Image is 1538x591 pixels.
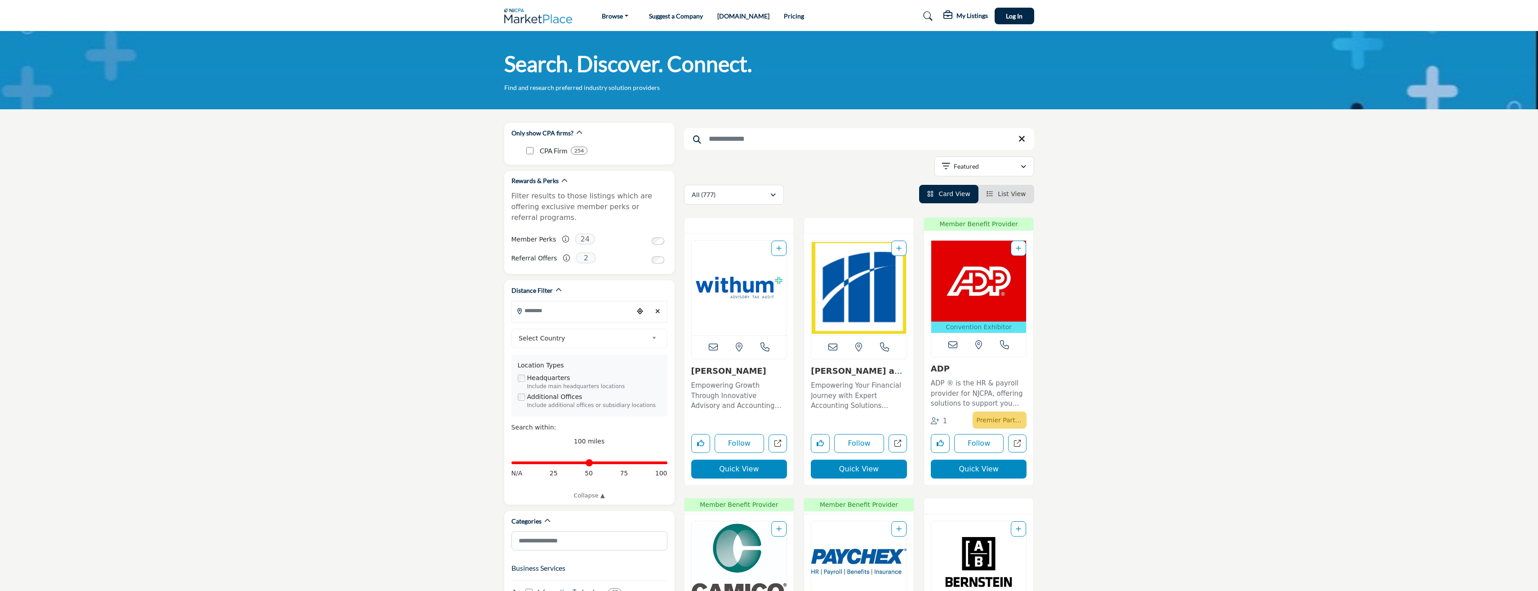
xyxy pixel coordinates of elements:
div: Search within: [511,423,667,432]
span: 100 miles [574,438,605,445]
h2: Rewards & Perks [511,176,559,185]
a: Search [915,9,938,23]
p: Empowering Your Financial Journey with Expert Accounting Solutions Specializing in accounting ser... [811,381,907,411]
div: 254 Results For CPA Firm [571,147,587,155]
a: Empowering Your Financial Journey with Expert Accounting Solutions Specializing in accounting ser... [811,378,907,411]
div: Include additional offices or subsidiary locations [527,402,661,410]
a: [PERSON_NAME] and Company, ... [811,366,906,385]
a: Pricing [784,12,804,20]
img: Withum [692,241,787,335]
button: Follow [715,434,765,453]
p: Filter results to those listings which are offering exclusive member perks or referral programs. [511,191,667,223]
button: Like listing [811,434,830,453]
a: Browse [596,10,635,22]
button: Follow [834,434,884,453]
a: Open Listing in new tab [692,241,787,335]
span: 50 [585,469,593,478]
b: 254 [574,148,584,154]
span: 1 [943,417,947,425]
img: Site Logo [504,9,577,23]
a: [DOMAIN_NAME] [717,12,769,20]
button: Like listing [691,434,710,453]
h1: Search. Discover. Connect. [504,50,752,78]
span: 24 [575,233,595,245]
a: Add To List [1016,245,1021,252]
label: Headquarters [527,373,570,383]
div: Clear search location [651,302,665,321]
a: [PERSON_NAME] [691,366,766,376]
span: N/A [511,469,523,478]
span: Card View [938,190,970,197]
div: Followers [931,416,947,426]
a: ADP [931,364,950,373]
h2: Categories [511,517,542,526]
h2: Distance Filter [511,286,553,295]
button: Featured [934,157,1034,176]
h5: My Listings [956,12,988,20]
span: Select Country [519,333,648,344]
span: 100 [655,469,667,478]
p: Empowering Growth Through Innovative Advisory and Accounting Solutions This forward-thinking, tec... [691,381,787,411]
input: Search Keyword [684,128,1034,150]
span: 75 [620,469,628,478]
div: Location Types [518,361,661,370]
input: CPA Firm checkbox [526,147,533,154]
a: Open magone-and-company-pc in new tab [889,434,907,453]
a: Empowering Growth Through Innovative Advisory and Accounting Solutions This forward-thinking, tec... [691,378,787,411]
button: Business Services [511,563,565,573]
a: Add To List [896,525,902,533]
input: Search Location [512,302,633,319]
a: Open Listing in new tab [931,241,1027,333]
button: Quick View [811,460,907,479]
span: 25 [550,469,558,478]
input: Search Category [511,531,667,551]
p: Premier Partner [976,414,1023,426]
img: ADP [931,241,1027,322]
p: Convention Exhibitor [933,322,1025,332]
p: CPA Firm: CPA Firm [540,146,567,156]
div: Choose your current location [633,302,647,321]
a: Add To List [896,245,902,252]
button: Like listing [931,434,950,453]
button: Quick View [931,460,1027,479]
p: Find and research preferred industry solution providers [504,83,660,92]
a: Open Listing in new tab [811,241,907,335]
div: My Listings [943,11,988,22]
p: ADP ® is the HR & payroll provider for NJCPA, offering solutions to support you and your clients ... [931,378,1027,409]
p: Featured [954,162,979,171]
span: 2 [576,252,596,264]
a: View List [987,190,1026,197]
button: All (777) [684,185,784,205]
a: Suggest a Company [649,12,703,20]
li: Card View [919,185,978,203]
input: Switch to Referral Offers [652,256,664,264]
button: Quick View [691,460,787,479]
a: Add To List [776,245,782,252]
h3: Withum [691,366,787,376]
h3: Magone and Company, PC [811,366,907,376]
button: Log In [995,8,1034,24]
span: List View [998,190,1026,197]
div: Include main headquarters locations [527,383,661,391]
a: Add To List [1016,525,1021,533]
span: Member Benefit Provider [687,500,791,510]
span: Member Benefit Provider [807,500,911,510]
a: Add To List [776,525,782,533]
span: Log In [1006,12,1022,20]
label: Additional Offices [527,392,582,402]
button: Follow [954,434,1004,453]
h3: ADP [931,364,1027,374]
span: Member Benefit Provider [927,219,1031,229]
h2: Only show CPA firms? [511,129,573,138]
a: View Card [927,190,970,197]
p: All (777) [692,190,716,199]
a: Collapse ▲ [511,491,667,500]
input: Switch to Member Perks [652,237,664,245]
label: Member Perks [511,232,556,247]
a: Open adp in new tab [1008,434,1027,453]
img: Magone and Company, PC [811,241,907,335]
li: List View [978,185,1034,203]
a: Open withum in new tab [769,434,787,453]
label: Referral Offers [511,251,557,266]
